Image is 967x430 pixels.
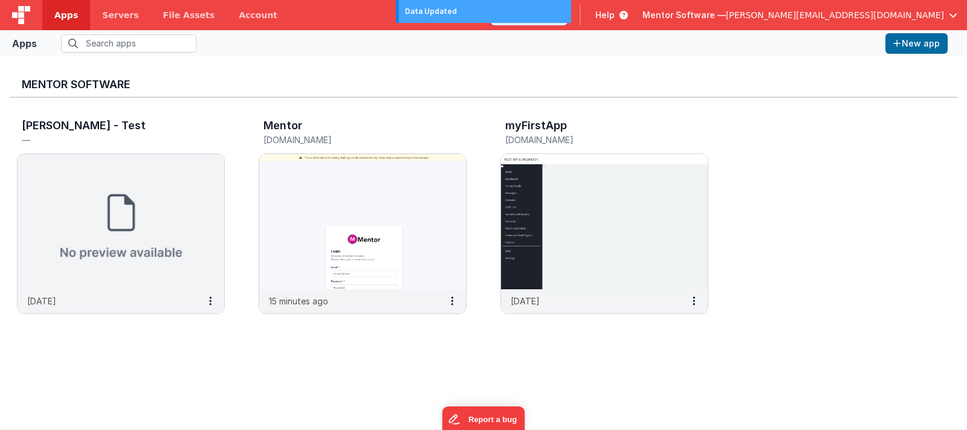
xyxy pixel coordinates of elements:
[726,9,944,21] span: [PERSON_NAME][EMAIL_ADDRESS][DOMAIN_NAME]
[405,6,565,17] div: Data Updated
[27,295,56,307] p: [DATE]
[22,135,195,144] h5: —
[505,120,567,132] h3: myFirstApp
[885,33,948,54] button: New app
[511,295,540,307] p: [DATE]
[642,9,726,21] span: Mentor Software —
[163,9,215,21] span: File Assets
[54,9,78,21] span: Apps
[12,36,37,51] div: Apps
[22,79,945,91] h3: Mentor Software
[264,135,436,144] h5: [DOMAIN_NAME]
[269,295,328,307] p: 15 minutes ago
[61,34,196,53] input: Search apps
[102,9,138,21] span: Servers
[595,9,615,21] span: Help
[505,135,678,144] h5: [DOMAIN_NAME]
[642,9,957,21] button: Mentor Software — [PERSON_NAME][EMAIL_ADDRESS][DOMAIN_NAME]
[22,120,146,132] h3: [PERSON_NAME] - Test
[264,120,302,132] h3: Mentor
